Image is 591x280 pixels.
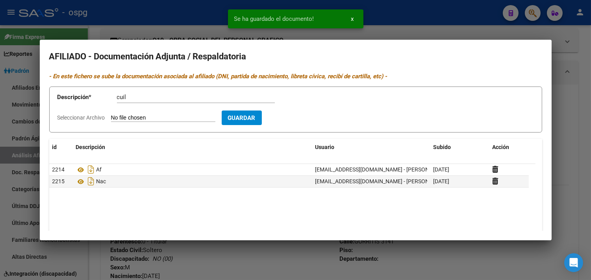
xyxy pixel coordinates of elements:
p: Descripción [57,93,117,102]
i: Descargar documento [86,175,96,188]
span: 2214 [52,166,65,173]
datatable-header-cell: Usuario [312,139,430,156]
span: x [351,15,354,22]
datatable-header-cell: id [49,139,73,156]
span: Guardar [228,114,256,122]
span: [DATE] [434,166,450,173]
span: id [52,144,57,150]
span: Nac [96,179,106,185]
span: Usuario [315,144,335,150]
span: Subido [434,144,451,150]
h2: AFILIADO - Documentación Adjunta / Respaldatoria [49,49,542,64]
span: Acción [493,144,509,150]
span: 2215 [52,178,65,184]
span: Se ha guardado el documento! [234,15,314,23]
button: Guardar [222,111,262,125]
div: Open Intercom Messenger [564,253,583,272]
span: [EMAIL_ADDRESS][DOMAIN_NAME] - [PERSON_NAME] [315,178,449,184]
datatable-header-cell: Acción [489,139,529,156]
span: [EMAIL_ADDRESS][DOMAIN_NAME] - [PERSON_NAME] [315,166,449,173]
i: Descargar documento [86,163,96,176]
span: [DATE] [434,178,450,184]
datatable-header-cell: Descripción [73,139,312,156]
span: Af [96,167,102,173]
datatable-header-cell: Subido [430,139,489,156]
span: Descripción [76,144,106,150]
button: x [345,12,360,26]
span: Seleccionar Archivo [57,114,105,121]
i: - En este fichero se sube la documentación asociada al afiliado (DNI, partida de nacimiento, libr... [49,73,387,80]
